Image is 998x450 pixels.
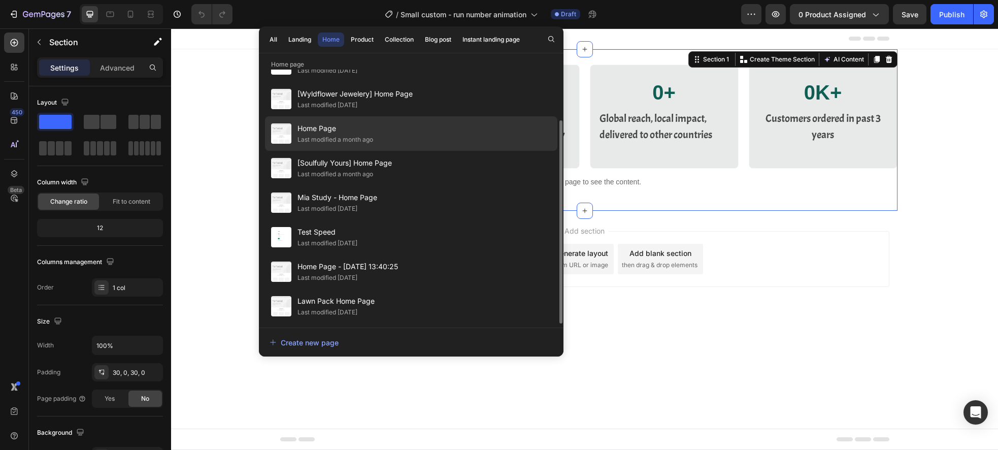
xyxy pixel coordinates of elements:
[297,226,357,238] span: Test Speed
[451,232,526,241] span: then drag & drop elements
[101,148,726,159] p: Publish the page to see the content.
[297,100,357,110] div: Last modified [DATE]
[171,28,998,450] iframe: Design area
[458,219,520,230] div: Add blank section
[92,336,162,355] input: Auto
[586,53,718,75] h3: K+
[37,368,60,377] div: Padding
[297,307,357,317] div: Last modified [DATE]
[384,219,437,230] div: Generate layout
[105,394,115,403] span: Yes
[113,197,150,206] span: Fit to content
[269,53,400,75] h3: +
[389,197,438,208] span: Add section
[297,135,373,145] div: Last modified a month ago
[304,219,365,230] div: Choose templates
[322,53,334,75] span: 0
[427,81,559,115] div: Global reach, local impact, delivered to other countries
[297,238,357,248] div: Last modified [DATE]
[297,261,398,273] span: Home Page - [DATE] 13:40:25
[930,4,973,24] button: Publish
[37,96,71,110] div: Layout
[113,368,160,377] div: 30, 0, 30, 0
[383,232,437,241] span: from URL or image
[458,33,524,47] button: Instant landing page
[270,337,339,348] div: Create new page
[297,204,357,214] div: Last modified [DATE]
[297,66,357,76] div: Last modified [DATE]
[4,4,76,24] button: 7
[939,9,964,20] div: Publish
[380,33,418,47] button: Collection
[269,332,553,352] button: Create new page
[37,394,86,403] div: Page padding
[481,53,492,75] span: 0
[322,35,340,44] div: Home
[37,283,54,292] div: Order
[10,108,24,116] div: 450
[297,122,373,135] span: Home Page
[49,36,132,48] p: Section
[318,33,344,47] button: Home
[425,35,451,44] div: Blog post
[37,176,91,189] div: Column width
[650,25,695,37] button: AI Content
[396,9,398,20] span: /
[141,394,149,403] span: No
[39,221,161,235] div: 12
[351,35,374,44] div: Product
[297,191,377,204] span: Mia Study - Home Page
[270,35,277,44] div: All
[790,4,889,24] button: 0 product assigned
[297,88,413,100] span: [Wyldflower Jewelery] Home Page
[401,9,526,20] span: Small custom - run number animation
[66,8,71,20] p: 7
[265,33,282,47] button: All
[427,53,559,75] h3: +
[385,35,414,44] div: Collection
[37,315,64,329] div: Size
[284,33,316,47] button: Landing
[37,255,116,269] div: Columns management
[100,62,135,73] p: Advanced
[561,10,576,19] span: Draft
[297,295,375,307] span: Lawn Pack Home Page
[37,426,86,440] div: Background
[37,341,54,350] div: Width
[297,169,373,179] div: Last modified a month ago
[288,35,311,44] div: Landing
[893,4,926,24] button: Save
[462,35,520,44] div: Instant landing page
[902,10,918,19] span: Save
[50,62,79,73] p: Settings
[420,33,456,47] button: Blog post
[50,197,87,206] span: Change ratio
[579,26,644,36] p: Create Theme Section
[300,232,369,241] span: inspired by CRO experts
[799,9,866,20] span: 0 product assigned
[346,33,378,47] button: Product
[113,283,160,293] div: 1 col
[191,4,232,24] div: Undo/Redo
[963,400,988,425] div: Open Intercom Messenger
[259,59,563,70] p: Home page
[586,81,718,115] div: Customers ordered in past 3 years
[530,26,560,36] div: Section 1
[269,81,400,132] div: delivered products without sacrificing quality or delivery timelines
[633,53,644,75] span: 0
[297,157,392,169] span: [Soulfully Yours] Home Page
[8,186,24,194] div: Beta
[297,273,357,283] div: Last modified [DATE]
